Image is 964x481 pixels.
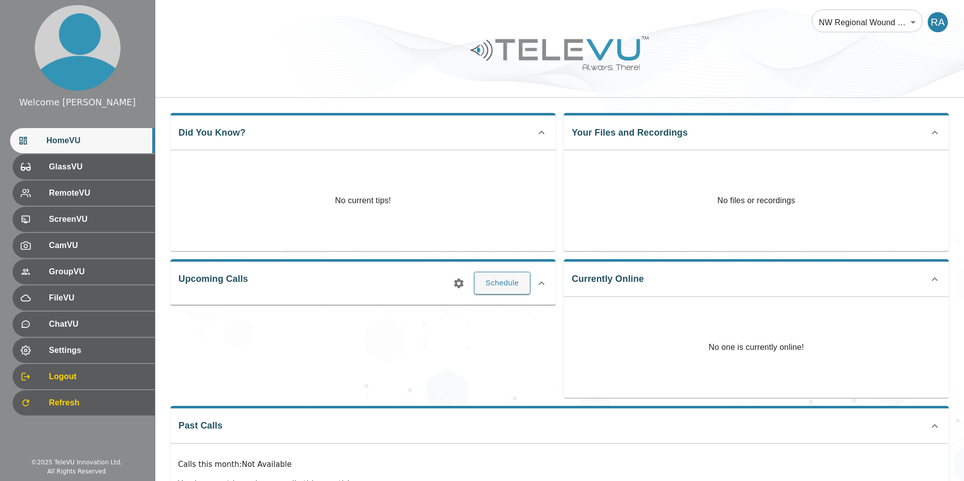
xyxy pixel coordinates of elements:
[812,8,923,36] div: NW Regional Wound Care
[49,213,147,225] span: ScreenVU
[49,344,147,356] span: Settings
[13,207,155,232] div: ScreenVU
[178,459,941,470] p: Calls this month : Not Available
[49,161,147,173] span: GlassVU
[19,96,136,109] div: Welcome [PERSON_NAME]
[335,195,391,207] p: No current tips!
[13,312,155,337] div: ChatVU
[469,32,650,74] img: Logo
[474,272,530,294] button: Schedule
[564,150,949,251] p: No files or recordings
[49,266,147,278] span: GroupVU
[928,12,948,32] div: RA
[49,187,147,199] span: RemoteVU
[35,5,120,91] img: profile.png
[13,181,155,206] div: RemoteVU
[13,233,155,258] div: CamVU
[10,128,155,153] div: HomeVU
[49,239,147,252] span: CamVU
[708,297,804,398] p: No one is currently online!
[47,467,106,476] div: All Rights Reserved
[13,338,155,363] div: Settings
[49,371,147,383] span: Logout
[13,259,155,284] div: GroupVU
[49,292,147,304] span: FileVU
[49,318,147,330] span: ChatVU
[46,135,147,147] span: HomeVU
[13,390,155,415] div: Refresh
[13,285,155,311] div: FileVU
[13,364,155,389] div: Logout
[13,154,155,179] div: GlassVU
[49,397,147,409] span: Refresh
[31,458,122,467] div: © 2025 TeleVU Innovation Ltd.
